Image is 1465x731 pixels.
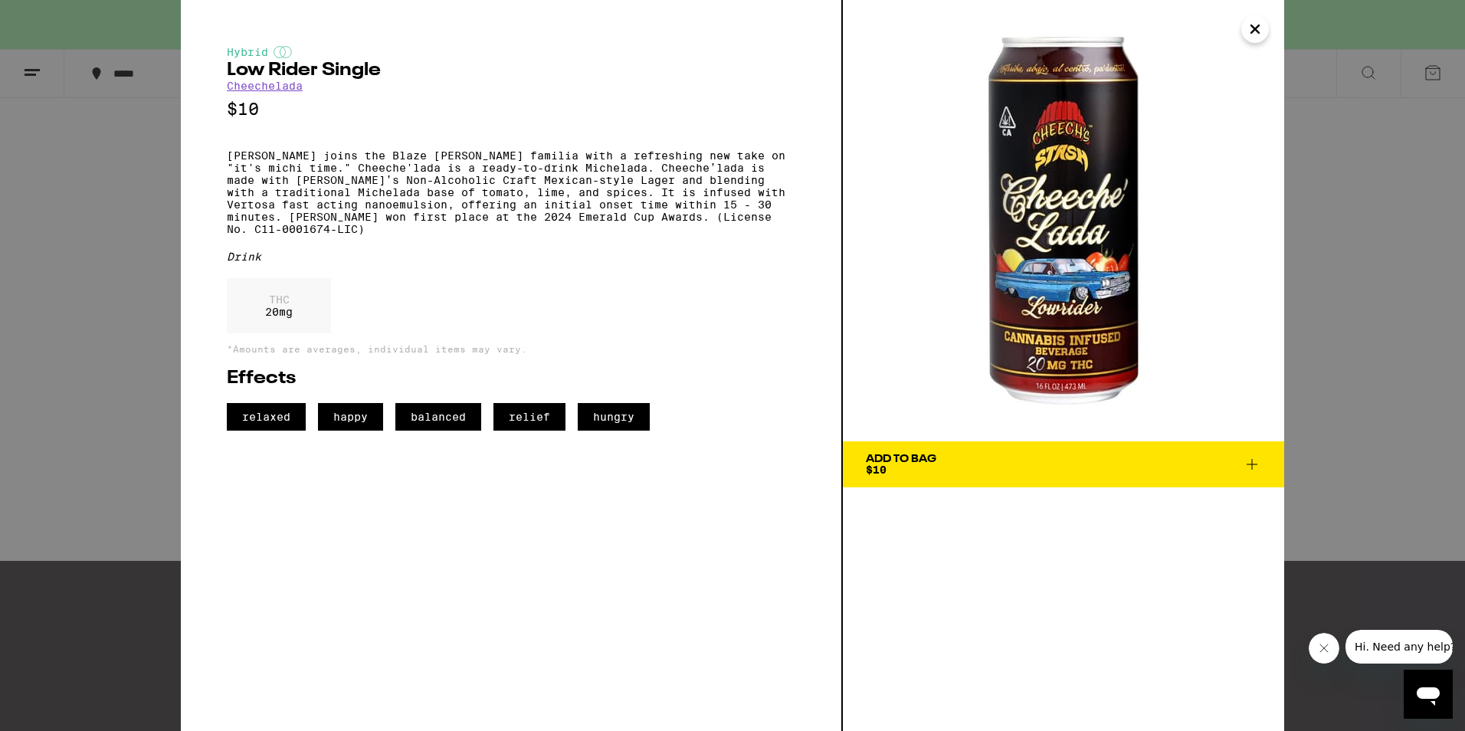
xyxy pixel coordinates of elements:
[227,344,795,354] p: *Amounts are averages, individual items may vary.
[493,403,565,431] span: relief
[265,293,293,306] p: THC
[227,278,331,333] div: 20 mg
[866,464,887,476] span: $10
[227,251,795,263] div: Drink
[578,403,650,431] span: hungry
[1309,633,1339,664] iframe: Close message
[227,61,795,80] h2: Low Rider Single
[227,100,795,119] p: $10
[227,369,795,388] h2: Effects
[395,403,481,431] span: balanced
[1345,630,1453,664] iframe: Message from company
[1241,15,1269,43] button: Close
[274,46,292,58] img: hybridColor.svg
[866,454,936,464] div: Add To Bag
[227,149,795,235] p: [PERSON_NAME] joins the Blaze [PERSON_NAME] familia with a refreshing new take on "it's michi tim...
[227,403,306,431] span: relaxed
[9,11,110,23] span: Hi. Need any help?
[1404,670,1453,719] iframe: Button to launch messaging window
[843,441,1284,487] button: Add To Bag$10
[227,80,303,92] a: Cheechelada
[227,46,795,58] div: Hybrid
[318,403,383,431] span: happy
